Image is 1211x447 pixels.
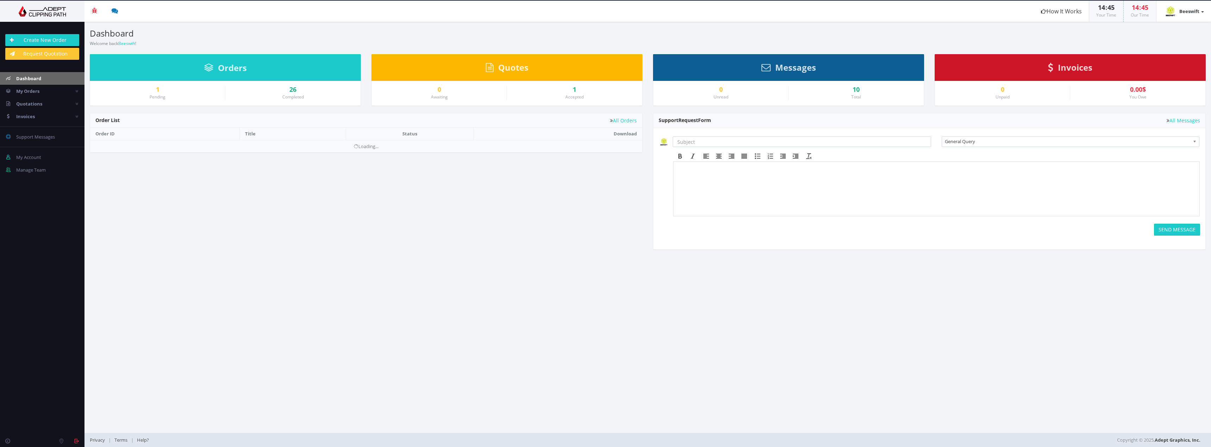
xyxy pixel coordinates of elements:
a: Messages [761,66,816,72]
div: Bullet list [751,152,764,161]
a: Help? [133,437,152,443]
th: Download [473,128,642,140]
div: Clear formatting [803,152,815,161]
span: Messages [775,62,816,73]
small: Our Time [1131,12,1149,18]
div: Decrease indent [777,152,789,161]
span: My Account [16,154,41,160]
a: 26 [231,86,355,93]
button: SEND MESSAGE [1154,224,1200,236]
span: : [1139,3,1141,12]
small: Awaiting [431,94,448,100]
span: Orders [218,62,247,74]
span: 45 [1141,3,1148,12]
div: Align right [725,152,738,161]
th: Title [239,128,346,140]
a: Privacy [90,437,108,443]
span: My Orders [16,88,39,94]
a: 0 [659,86,783,93]
span: Dashboard [16,75,41,82]
strong: Beeswift [1179,8,1199,14]
small: Accepted [565,94,584,100]
span: 45 [1108,3,1115,12]
a: Quotes [486,66,528,72]
small: Unpaid [996,94,1010,100]
span: Invoices [16,113,35,120]
span: Support Messages [16,134,55,140]
div: 10 [794,86,918,93]
a: How It Works [1034,1,1089,22]
span: 14 [1132,3,1139,12]
span: Quotations [16,101,42,107]
div: 0.00$ [1075,86,1200,93]
input: Subject [673,136,931,147]
h3: Dashboard [90,29,642,38]
span: Request [678,117,698,123]
td: Loading... [90,140,642,152]
a: All Messages [1167,118,1200,123]
span: 14 [1098,3,1105,12]
span: Invoices [1058,62,1092,73]
a: 0 [377,86,501,93]
small: Completed [282,94,304,100]
span: Copyright © 2025, [1117,436,1200,443]
a: Beeswift [118,40,135,46]
small: Pending [150,94,165,100]
img: timthumb.php [1163,4,1178,18]
small: Total [851,94,861,100]
a: Create New Order [5,34,79,46]
a: 1 [512,86,637,93]
a: Adept Graphics, Inc. [1155,437,1200,443]
div: Bold [674,152,686,161]
a: Invoices [1048,66,1092,72]
small: You Owe [1129,94,1147,100]
a: Beeswift [1156,1,1211,22]
div: | | [90,433,834,447]
a: Terms [111,437,131,443]
img: timthumb.php [659,136,669,147]
a: 0 [940,86,1065,93]
th: Order ID [90,128,239,140]
span: Manage Team [16,167,46,173]
th: Status [346,128,473,140]
div: Increase indent [789,152,802,161]
img: Adept Graphics [5,6,79,17]
a: 1 [95,86,220,93]
span: Support Form [659,117,711,123]
span: Order List [95,117,120,123]
div: Align center [713,152,725,161]
iframe: Rich Text Area. Press ALT-F9 for menu. Press ALT-F10 for toolbar. Press ALT-0 for help [673,162,1199,216]
small: Your Time [1096,12,1116,18]
a: Orders [204,66,247,72]
span: Quotes [498,62,528,73]
a: All Orders [610,118,637,123]
div: Align left [700,152,713,161]
small: Welcome back ! [90,40,136,46]
a: Request Quotation [5,48,79,60]
span: : [1105,3,1108,12]
div: Justify [738,152,751,161]
small: Unread [714,94,728,100]
span: General Query [945,137,1190,146]
div: Numbered list [764,152,777,161]
div: Italic [686,152,699,161]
